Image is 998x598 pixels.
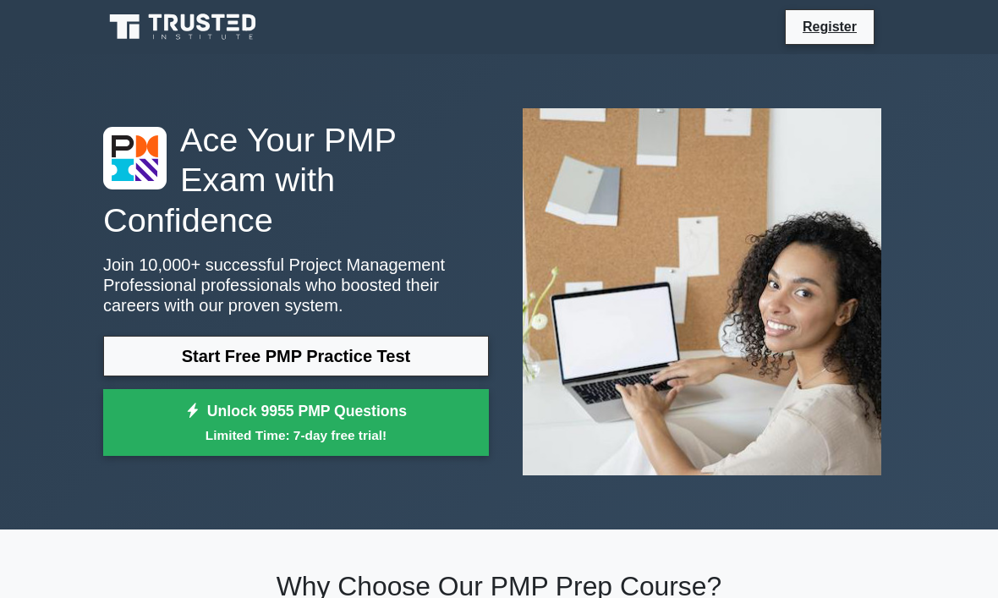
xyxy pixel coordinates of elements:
[103,336,489,376] a: Start Free PMP Practice Test
[124,425,468,445] small: Limited Time: 7-day free trial!
[103,120,489,241] h1: Ace Your PMP Exam with Confidence
[103,389,489,457] a: Unlock 9955 PMP QuestionsLimited Time: 7-day free trial!
[792,16,867,37] a: Register
[103,255,489,315] p: Join 10,000+ successful Project Management Professional professionals who boosted their careers w...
